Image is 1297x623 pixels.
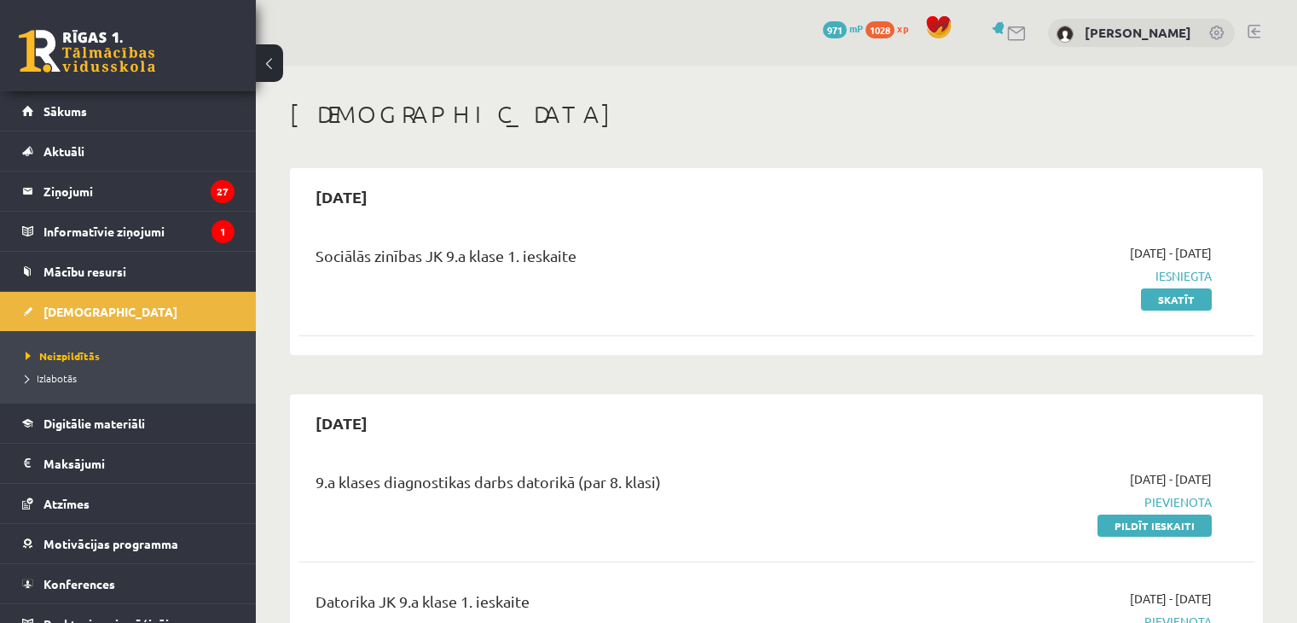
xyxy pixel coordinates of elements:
[43,264,126,279] span: Mācību resursi
[43,444,235,483] legend: Maksājumi
[1130,244,1212,262] span: [DATE] - [DATE]
[43,212,235,251] legend: Informatīvie ziņojumi
[22,91,235,131] a: Sākums
[22,524,235,563] a: Motivācijas programma
[298,403,385,443] h2: [DATE]
[22,252,235,291] a: Mācību resursi
[22,484,235,523] a: Atzīmes
[1141,288,1212,311] a: Skatīt
[22,131,235,171] a: Aktuāli
[43,172,235,211] legend: Ziņojumi
[43,576,115,591] span: Konferences
[26,349,100,363] span: Neizpildītās
[290,100,1263,129] h1: [DEMOGRAPHIC_DATA]
[22,444,235,483] a: Maksājumi
[43,496,90,511] span: Atzīmes
[298,177,385,217] h2: [DATE]
[823,21,863,35] a: 971 mP
[22,212,235,251] a: Informatīvie ziņojumi1
[1130,470,1212,488] span: [DATE] - [DATE]
[26,371,77,385] span: Izlabotās
[26,348,239,364] a: Neizpildītās
[19,30,155,73] a: Rīgas 1. Tālmācības vidusskola
[1057,26,1074,43] img: Aleksejs Dovbenko
[866,21,917,35] a: 1028 xp
[22,404,235,443] a: Digitālie materiāli
[43,536,178,551] span: Motivācijas programma
[316,590,905,621] div: Datorika JK 9.a klase 1. ieskaite
[1085,24,1191,41] a: [PERSON_NAME]
[316,470,905,502] div: 9.a klases diagnostikas darbs datorikā (par 8. klasi)
[22,292,235,331] a: [DEMOGRAPHIC_DATA]
[866,21,895,38] span: 1028
[1130,590,1212,608] span: [DATE] - [DATE]
[930,493,1212,511] span: Pievienota
[930,267,1212,285] span: Iesniegta
[897,21,908,35] span: xp
[211,220,235,243] i: 1
[43,304,177,319] span: [DEMOGRAPHIC_DATA]
[1097,515,1212,537] a: Pildīt ieskaiti
[43,143,84,159] span: Aktuāli
[26,370,239,386] a: Izlabotās
[316,244,905,276] div: Sociālās zinības JK 9.a klase 1. ieskaite
[211,180,235,203] i: 27
[22,564,235,603] a: Konferences
[849,21,863,35] span: mP
[43,416,145,431] span: Digitālie materiāli
[823,21,847,38] span: 971
[43,103,87,119] span: Sākums
[22,172,235,211] a: Ziņojumi27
